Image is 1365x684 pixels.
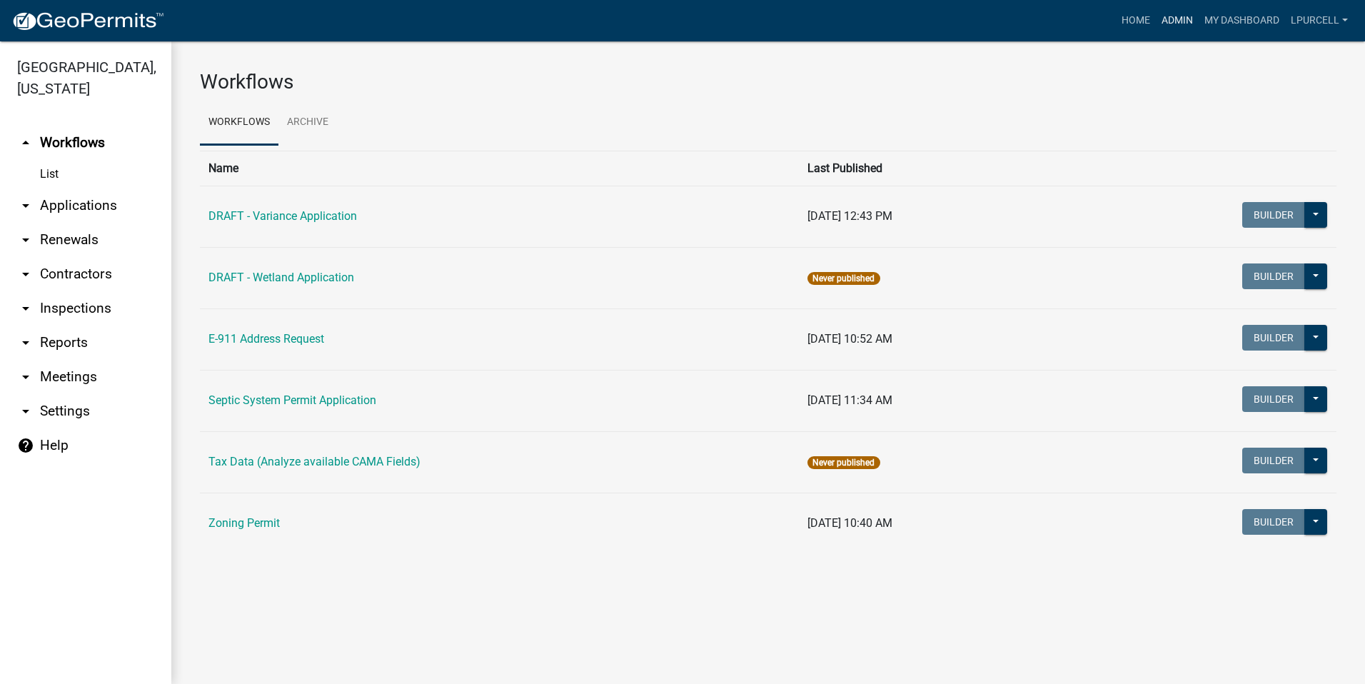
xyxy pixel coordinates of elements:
[1242,386,1305,412] button: Builder
[208,516,280,530] a: Zoning Permit
[208,393,376,407] a: Septic System Permit Application
[807,393,892,407] span: [DATE] 11:34 AM
[807,516,892,530] span: [DATE] 10:40 AM
[17,300,34,317] i: arrow_drop_down
[208,332,324,346] a: E-911 Address Request
[1199,7,1285,34] a: My Dashboard
[1242,263,1305,289] button: Builder
[1242,448,1305,473] button: Builder
[278,100,337,146] a: Archive
[1116,7,1156,34] a: Home
[807,332,892,346] span: [DATE] 10:52 AM
[208,455,420,468] a: Tax Data (Analyze available CAMA Fields)
[17,334,34,351] i: arrow_drop_down
[1242,202,1305,228] button: Builder
[208,271,354,284] a: DRAFT - Wetland Application
[17,437,34,454] i: help
[208,209,357,223] a: DRAFT - Variance Application
[1156,7,1199,34] a: Admin
[17,197,34,214] i: arrow_drop_down
[17,403,34,420] i: arrow_drop_down
[807,456,880,469] span: Never published
[200,151,799,186] th: Name
[17,266,34,283] i: arrow_drop_down
[807,272,880,285] span: Never published
[807,209,892,223] span: [DATE] 12:43 PM
[17,231,34,248] i: arrow_drop_down
[1285,7,1354,34] a: lpurcell
[1242,325,1305,351] button: Builder
[200,70,1336,94] h3: Workflows
[200,100,278,146] a: Workflows
[17,368,34,386] i: arrow_drop_down
[1242,509,1305,535] button: Builder
[799,151,1066,186] th: Last Published
[17,134,34,151] i: arrow_drop_up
